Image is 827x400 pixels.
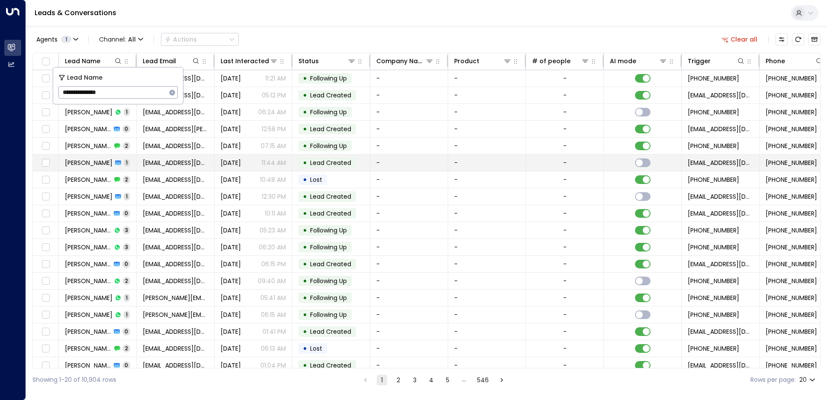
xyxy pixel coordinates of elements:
[303,307,307,322] div: •
[143,175,208,184] span: driver978@talktalk.net
[122,361,130,369] span: 0
[563,142,567,150] div: -
[448,138,526,154] td: -
[448,340,526,357] td: -
[766,175,817,184] span: +447576516264
[221,310,241,319] span: Jun 30, 2025
[563,310,567,319] div: -
[221,361,241,370] span: Jul 21, 2025
[377,375,387,385] button: page 1
[221,294,241,302] span: Jun 22, 2025
[143,361,208,370] span: mark@hellonearth.co.uk
[766,125,817,133] span: +447789366920
[298,56,319,66] div: Status
[123,277,130,284] span: 2
[688,192,753,201] span: Charlotte.e.m.w@live.com
[143,294,208,302] span: ryan.osborne.ext@siemens.com
[303,358,307,373] div: •
[310,158,351,167] span: Lead Created
[40,191,51,202] span: Toggle select row
[766,56,824,66] div: Phone
[40,225,51,236] span: Toggle select row
[376,56,425,66] div: Company Name
[563,327,567,336] div: -
[310,294,347,302] span: Following Up
[766,361,817,370] span: +447789594931
[261,260,286,268] p: 06:15 PM
[143,243,208,252] span: contact@nathancraig.co.uk
[448,188,526,205] td: -
[65,175,112,184] span: Jaswinder KANG
[497,375,507,385] button: Go to next page
[718,33,761,45] button: Clear all
[303,172,307,187] div: •
[393,375,404,385] button: Go to page 2
[124,108,130,116] span: 1
[688,56,711,66] div: Trigger
[808,33,821,45] button: Archived Leads
[161,33,239,46] button: Actions
[40,276,51,287] span: Toggle select row
[261,344,286,353] p: 06:13 AM
[370,70,448,87] td: -
[265,209,286,218] p: 10:11 AM
[563,192,567,201] div: -
[262,158,286,167] p: 11:44 AM
[122,125,130,132] span: 0
[265,74,286,83] p: 11:21 AM
[563,108,567,116] div: -
[221,56,269,66] div: Last Interacted
[448,205,526,222] td: -
[32,33,81,45] button: Agents1
[688,361,753,370] span: leads@space-station.co.uk
[261,142,286,150] p: 07:15 AM
[766,74,817,83] span: +447961485190
[303,240,307,255] div: •
[143,56,176,66] div: Lead Email
[303,105,307,119] div: •
[563,74,567,83] div: -
[766,56,785,66] div: Phone
[532,56,571,66] div: # of people
[563,226,567,235] div: -
[370,256,448,272] td: -
[563,175,567,184] div: -
[143,277,208,285] span: sarahhoughton2703@gmail.com
[563,243,567,252] div: -
[143,310,208,319] span: david.khodabakhshi@hotmail.com
[221,158,241,167] span: Jun 03, 2025
[688,294,739,302] span: +447702491567
[303,290,307,305] div: •
[124,159,130,166] span: 1
[370,171,448,188] td: -
[303,189,307,204] div: •
[221,260,241,268] span: Jul 29, 2025
[40,158,51,168] span: Toggle select row
[221,192,241,201] span: Jun 03, 2025
[310,175,322,184] span: Lost
[310,74,347,83] span: Following Up
[165,35,197,43] div: Actions
[259,243,286,252] p: 06:20 AM
[40,242,51,253] span: Toggle select row
[221,226,241,235] span: Jun 30, 2025
[303,122,307,136] div: •
[40,124,51,135] span: Toggle select row
[310,209,351,218] span: Lead Created
[221,327,241,336] span: Jul 02, 2025
[563,209,567,218] div: -
[688,226,739,235] span: +447982251516
[65,260,111,268] span: Terence Mutero
[688,142,739,150] span: +447889732728
[370,357,448,374] td: -
[688,175,739,184] span: +447576516264
[122,210,130,217] span: 0
[40,208,51,219] span: Toggle select row
[221,56,278,66] div: Last Interacted
[143,158,208,167] span: mihaimocanu322@yahoo.com
[143,108,208,116] span: d.smith18299@gmail.com
[143,344,208,353] span: sorpin@btinternet.com
[310,226,347,235] span: Following Up
[448,290,526,306] td: -
[40,360,51,371] span: Toggle select row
